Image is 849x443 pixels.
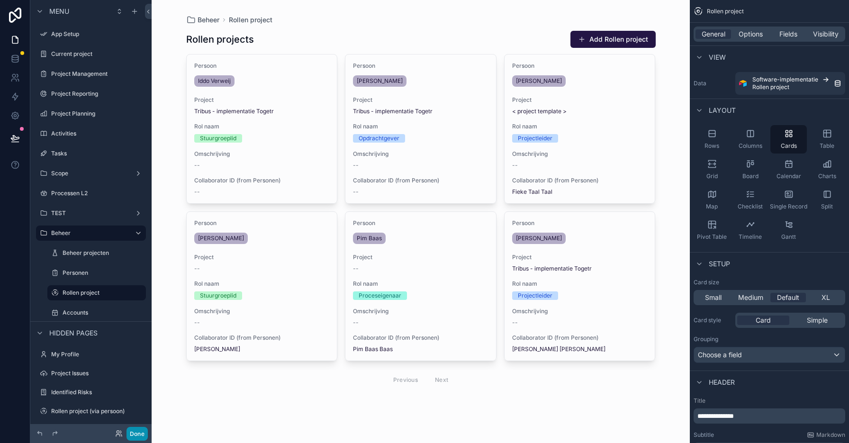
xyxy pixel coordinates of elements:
[694,397,845,405] label: Title
[770,186,807,214] button: Single Record
[709,259,730,269] span: Setup
[36,86,146,101] a: Project Reporting
[752,83,789,91] span: Rollen project
[36,206,146,221] a: TEST
[732,125,768,154] button: Columns
[694,186,730,214] button: Map
[732,216,768,244] button: Timeline
[709,53,726,62] span: View
[63,269,144,277] label: Personen
[820,142,834,150] span: Table
[770,216,807,244] button: Gantt
[51,229,127,237] label: Beheer
[739,142,762,150] span: Columns
[821,203,833,210] span: Split
[694,155,730,184] button: Grid
[697,233,727,241] span: Pivot Table
[813,29,839,39] span: Visibility
[770,155,807,184] button: Calendar
[51,70,144,78] label: Project Management
[781,233,796,241] span: Gantt
[822,293,830,302] span: XL
[694,347,845,363] button: Choose a field
[51,389,144,396] label: Identified Risks
[781,142,797,150] span: Cards
[807,316,828,325] span: Simple
[818,172,836,180] span: Charts
[36,385,146,400] a: Identified Risks
[779,29,797,39] span: Fields
[694,316,732,324] label: Card style
[694,408,845,424] div: scrollable content
[47,245,146,261] a: Beheer projecten
[704,142,719,150] span: Rows
[49,7,69,16] span: Menu
[126,427,148,441] button: Done
[702,29,725,39] span: General
[756,316,771,325] span: Card
[694,335,718,343] label: Grouping
[694,279,719,286] label: Card size
[51,351,144,358] label: My Profile
[36,347,146,362] a: My Profile
[705,293,722,302] span: Small
[706,203,718,210] span: Map
[36,166,146,181] a: Scope
[47,265,146,280] a: Personen
[694,216,730,244] button: Pivot Table
[47,305,146,320] a: Accounts
[36,126,146,141] a: Activities
[739,233,762,241] span: Timeline
[809,155,845,184] button: Charts
[36,226,146,241] a: Beheer
[732,155,768,184] button: Board
[739,80,747,87] img: Airtable Logo
[51,370,144,377] label: Project Issues
[709,378,735,387] span: Header
[47,285,146,300] a: Rollen project
[51,90,144,98] label: Project Reporting
[36,404,146,419] a: Rollen project (via persoon)
[36,46,146,62] a: Current project
[752,76,818,83] span: Software-implementatie
[770,125,807,154] button: Cards
[51,50,144,58] label: Current project
[51,130,144,137] label: Activities
[63,249,144,257] label: Beheer projecten
[36,186,146,201] a: Processen L2
[51,209,131,217] label: TEST
[51,407,144,415] label: Rollen project (via persoon)
[739,29,763,39] span: Options
[49,328,98,338] span: Hidden pages
[36,146,146,161] a: Tasks
[63,309,144,316] label: Accounts
[63,289,140,297] label: Rollen project
[694,80,732,87] label: Data
[738,203,763,210] span: Checklist
[51,110,144,118] label: Project Planning
[51,190,144,197] label: Processen L2
[770,203,807,210] span: Single Record
[777,172,801,180] span: Calendar
[809,186,845,214] button: Split
[777,293,799,302] span: Default
[738,293,763,302] span: Medium
[36,106,146,121] a: Project Planning
[51,170,131,177] label: Scope
[707,8,744,15] span: Rollen project
[36,27,146,42] a: App Setup
[732,186,768,214] button: Checklist
[809,125,845,154] button: Table
[694,125,730,154] button: Rows
[735,72,845,95] a: Software-implementatieRollen project
[51,30,144,38] label: App Setup
[709,106,736,115] span: Layout
[36,366,146,381] a: Project Issues
[36,66,146,81] a: Project Management
[706,172,718,180] span: Grid
[742,172,759,180] span: Board
[51,150,144,157] label: Tasks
